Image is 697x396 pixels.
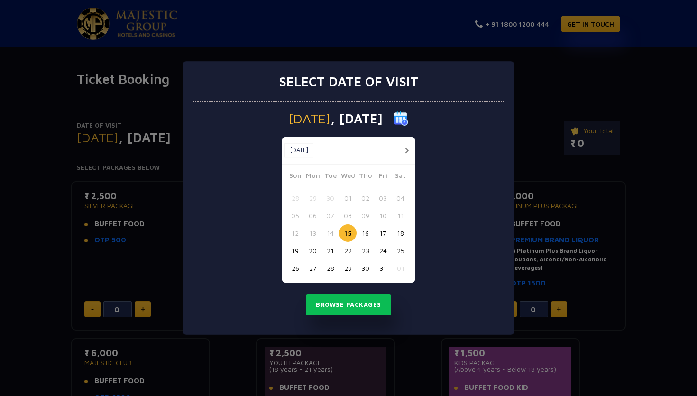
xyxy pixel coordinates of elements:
button: 13 [304,224,321,242]
button: 07 [321,207,339,224]
span: Mon [304,170,321,184]
span: Thu [357,170,374,184]
button: 25 [392,242,409,259]
button: [DATE] [284,143,313,157]
button: 28 [286,189,304,207]
button: 14 [321,224,339,242]
button: 04 [392,189,409,207]
button: 08 [339,207,357,224]
button: 29 [339,259,357,277]
button: 01 [339,189,357,207]
button: 15 [339,224,357,242]
button: 02 [357,189,374,207]
h3: Select date of visit [279,74,418,90]
button: 21 [321,242,339,259]
span: , [DATE] [330,112,383,125]
button: 22 [339,242,357,259]
button: 29 [304,189,321,207]
button: 18 [392,224,409,242]
span: [DATE] [289,112,330,125]
button: 20 [304,242,321,259]
button: 03 [374,189,392,207]
button: 23 [357,242,374,259]
button: 17 [374,224,392,242]
button: Browse Packages [306,294,391,316]
button: 12 [286,224,304,242]
button: 27 [304,259,321,277]
button: 19 [286,242,304,259]
span: Sat [392,170,409,184]
span: Wed [339,170,357,184]
button: 28 [321,259,339,277]
span: Fri [374,170,392,184]
button: 10 [374,207,392,224]
button: 24 [374,242,392,259]
span: Tue [321,170,339,184]
button: 26 [286,259,304,277]
button: 05 [286,207,304,224]
button: 01 [392,259,409,277]
button: 30 [321,189,339,207]
button: 09 [357,207,374,224]
span: Sun [286,170,304,184]
button: 16 [357,224,374,242]
button: 11 [392,207,409,224]
button: 06 [304,207,321,224]
button: 30 [357,259,374,277]
img: calender icon [394,111,408,126]
button: 31 [374,259,392,277]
